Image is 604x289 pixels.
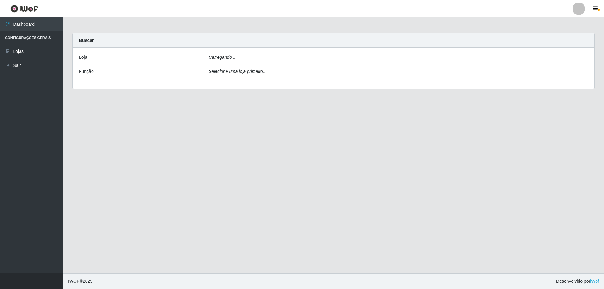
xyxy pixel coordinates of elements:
a: iWof [590,279,599,284]
label: Função [79,68,94,75]
span: IWOF [68,279,80,284]
i: Selecione uma loja primeiro... [209,69,266,74]
span: © 2025 . [68,278,94,285]
img: CoreUI Logo [10,5,38,13]
span: Desenvolvido por [556,278,599,285]
strong: Buscar [79,38,94,43]
label: Loja [79,54,87,61]
i: Carregando... [209,55,236,60]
